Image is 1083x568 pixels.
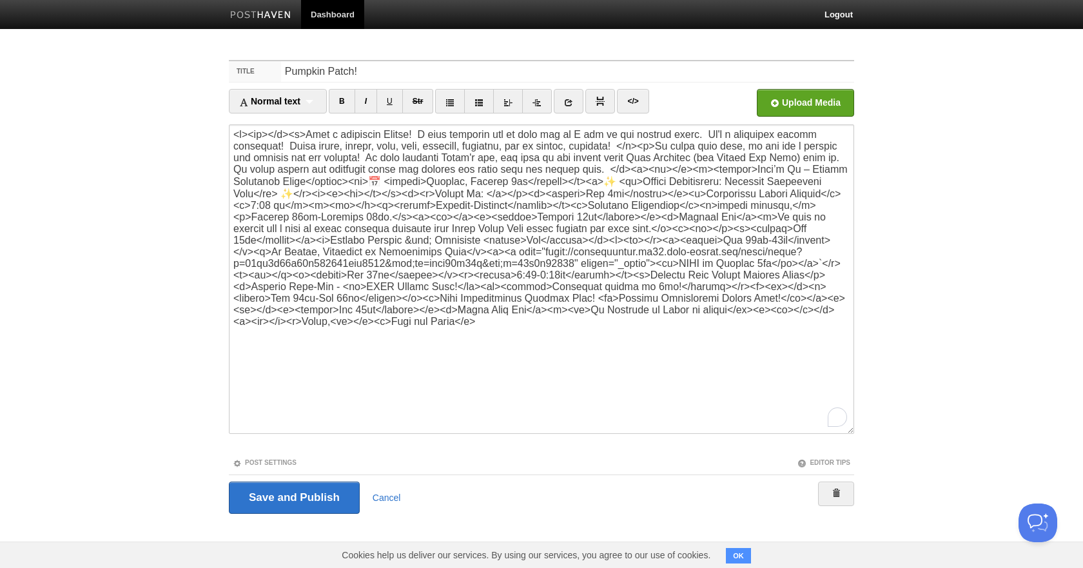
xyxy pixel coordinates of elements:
img: pagebreak-icon.png [596,97,605,106]
a: CTRL+B [329,89,355,113]
label: Title [229,61,281,82]
a: CTRL+I [355,89,377,113]
a: Cancel [373,493,401,503]
a: CTRL+U [376,89,403,113]
del: Str [413,97,424,106]
textarea: To enrich screen reader interactions, please activate Accessibility in Grammarly extension settings [229,124,854,434]
a: Edit HTML [617,89,649,113]
img: Posthaven-bar [230,11,291,21]
button: OK [726,548,751,563]
a: Indent [522,89,552,113]
a: Insert link [554,89,583,113]
a: Post Settings [233,459,297,466]
span: Normal text [239,96,300,106]
a: Insert Read More [585,89,615,113]
iframe: Help Scout Beacon - Open [1019,504,1057,542]
a: Outdent [493,89,523,113]
a: Unordered list [435,89,465,113]
a: Ordered list [464,89,494,113]
input: Save and Publish [229,482,360,514]
a: Editor Tips [797,459,850,466]
span: Cookies help us deliver our services. By using our services, you agree to our use of cookies. [329,542,723,568]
